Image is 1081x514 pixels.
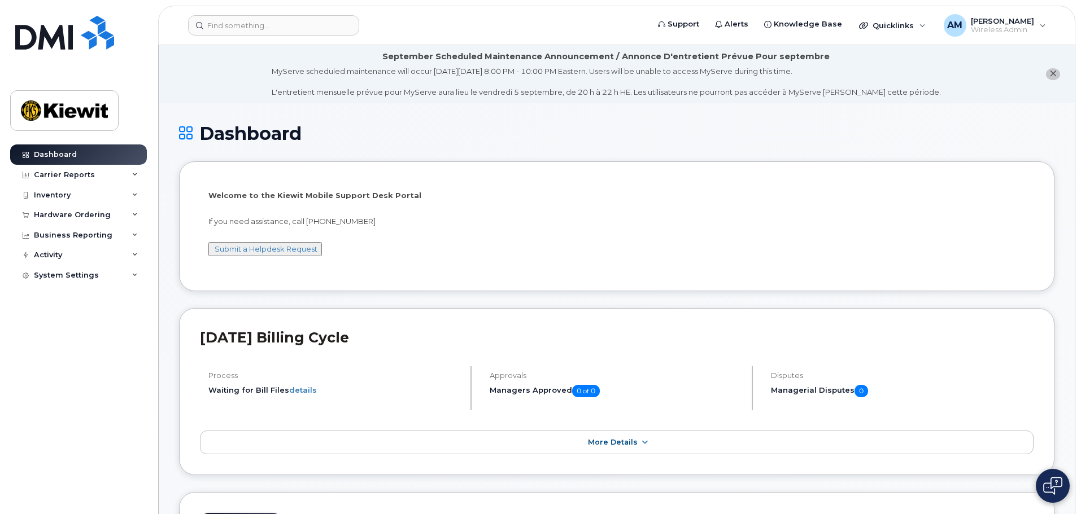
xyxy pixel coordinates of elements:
[588,438,638,446] span: More Details
[490,385,742,397] h5: Managers Approved
[1046,68,1060,80] button: close notification
[855,385,868,397] span: 0
[179,124,1054,143] h1: Dashboard
[272,66,941,98] div: MyServe scheduled maintenance will occur [DATE][DATE] 8:00 PM - 10:00 PM Eastern. Users will be u...
[208,242,322,256] button: Submit a Helpdesk Request
[215,244,317,253] a: Submit a Helpdesk Request
[200,329,1034,346] h2: [DATE] Billing Cycle
[490,371,742,380] h4: Approvals
[1043,477,1062,495] img: Open chat
[572,385,600,397] span: 0 of 0
[382,51,830,63] div: September Scheduled Maintenance Announcement / Annonce D'entretient Prévue Pour septembre
[208,371,461,380] h4: Process
[771,371,1034,380] h4: Disputes
[208,216,1025,227] p: If you need assistance, call [PHONE_NUMBER]
[771,385,1034,397] h5: Managerial Disputes
[208,385,461,396] li: Waiting for Bill Files
[208,190,1025,201] p: Welcome to the Kiewit Mobile Support Desk Portal
[289,385,317,394] a: details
